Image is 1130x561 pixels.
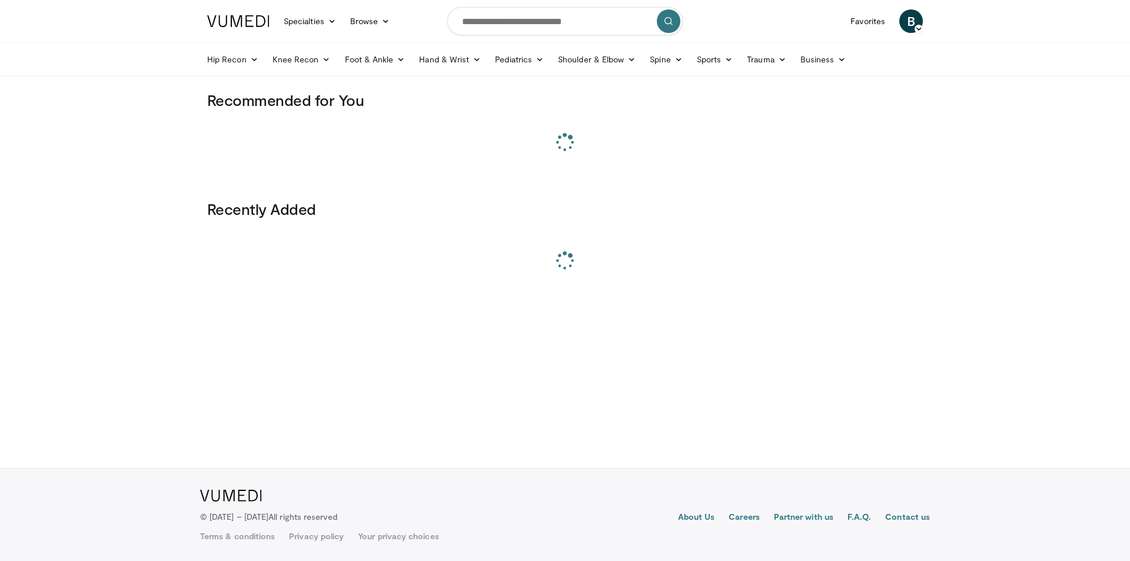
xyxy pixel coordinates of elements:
h3: Recently Added [207,200,923,218]
a: Privacy policy [289,530,344,542]
a: Browse [343,9,397,33]
a: F.A.Q. [847,511,871,525]
input: Search topics, interventions [447,7,683,35]
span: All rights reserved [268,512,337,522]
a: Foot & Ankle [338,48,413,71]
a: Partner with us [774,511,833,525]
a: Trauma [740,48,793,71]
a: Sports [690,48,740,71]
a: Specialties [277,9,343,33]
img: VuMedi Logo [200,490,262,502]
a: Hip Recon [200,48,265,71]
h3: Recommended for You [207,91,923,109]
a: Knee Recon [265,48,338,71]
a: Your privacy choices [358,530,438,542]
a: Hand & Wrist [412,48,488,71]
a: Shoulder & Elbow [551,48,643,71]
a: B [899,9,923,33]
img: VuMedi Logo [207,15,270,27]
a: Pediatrics [488,48,551,71]
p: © [DATE] – [DATE] [200,511,338,523]
a: Business [793,48,853,71]
a: Spine [643,48,689,71]
a: Contact us [885,511,930,525]
a: Favorites [843,9,892,33]
a: About Us [678,511,715,525]
a: Terms & conditions [200,530,275,542]
a: Careers [729,511,760,525]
